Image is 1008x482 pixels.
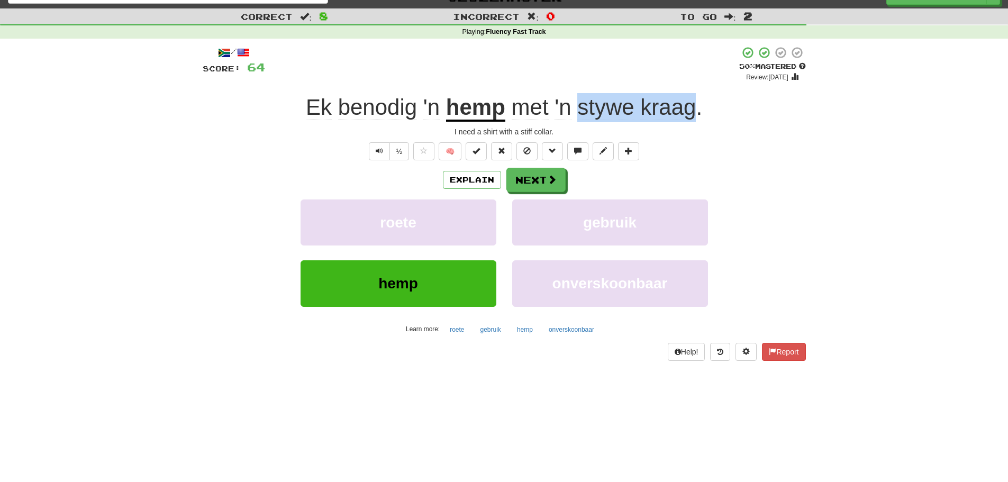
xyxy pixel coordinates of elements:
[300,12,312,21] span: :
[203,64,241,73] span: Score:
[710,343,730,361] button: Round history (alt+y)
[491,142,512,160] button: Reset to 0% Mastered (alt+r)
[423,95,440,120] span: 'n
[413,142,434,160] button: Favorite sentence (alt+f)
[527,12,539,21] span: :
[241,11,293,22] span: Correct
[367,142,410,160] div: Text-to-speech controls
[555,95,571,120] span: 'n
[739,62,755,70] span: 50 %
[739,62,806,71] div: Mastered
[203,46,265,59] div: /
[743,10,752,22] span: 2
[453,11,520,22] span: Incorrect
[466,142,487,160] button: Set this sentence to 100% Mastered (alt+m)
[338,95,417,120] span: benodig
[512,260,708,306] button: onverskoonbaar
[380,214,416,231] span: roete
[301,199,496,245] button: roete
[389,142,410,160] button: ½
[306,95,332,120] span: Ek
[406,325,440,333] small: Learn more:
[512,199,708,245] button: gebruik
[319,10,328,22] span: 8
[746,74,788,81] small: Review: [DATE]
[724,12,736,21] span: :
[593,142,614,160] button: Edit sentence (alt+d)
[512,95,549,120] span: met
[640,95,696,120] span: kraag
[203,126,806,137] div: I need a shirt with a stiff collar.
[439,142,461,160] button: 🧠
[543,322,600,338] button: onverskoonbaar
[618,142,639,160] button: Add to collection (alt+a)
[446,95,505,122] u: hemp
[577,95,634,120] span: stywe
[505,95,702,120] span: .
[546,10,555,22] span: 0
[247,60,265,74] span: 64
[506,168,566,192] button: Next
[444,322,470,338] button: roete
[583,214,637,231] span: gebruik
[542,142,563,160] button: Grammar (alt+g)
[567,142,588,160] button: Discuss sentence (alt+u)
[668,343,705,361] button: Help!
[552,275,668,292] span: onverskoonbaar
[443,171,501,189] button: Explain
[516,142,538,160] button: Ignore sentence (alt+i)
[486,28,546,35] strong: Fluency Fast Track
[378,275,418,292] span: hemp
[475,322,507,338] button: gebruik
[369,142,390,160] button: Play sentence audio (ctl+space)
[680,11,717,22] span: To go
[511,322,539,338] button: hemp
[762,343,805,361] button: Report
[301,260,496,306] button: hemp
